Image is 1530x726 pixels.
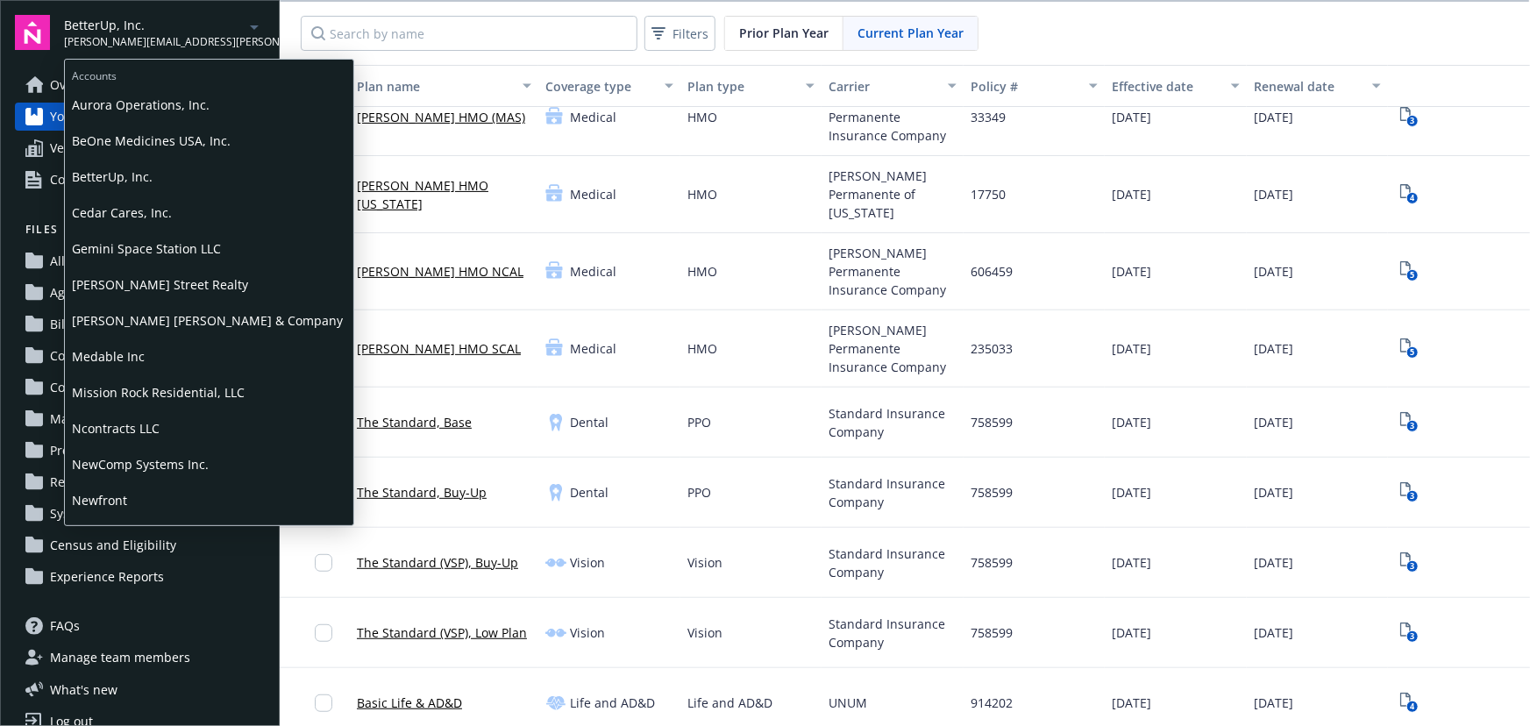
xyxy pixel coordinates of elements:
a: arrowDropDown [244,16,265,37]
text: 4 [1410,701,1414,713]
span: [DATE] [1254,553,1293,572]
a: FAQs [15,612,265,640]
span: Billing and Audits [50,310,154,338]
span: HMO [687,262,717,281]
span: Dental [570,413,608,431]
a: Compliance (6) [15,342,265,370]
span: 758599 [971,413,1013,431]
span: [PERSON_NAME] Permanente Insurance Company [829,244,957,299]
span: [DATE] [1254,623,1293,642]
span: [DATE] [1254,185,1293,203]
span: Renewals and Strategy (2) [50,468,202,496]
span: Compliance (6) [50,342,137,370]
span: [DATE] [1112,553,1151,572]
span: 17750 [971,185,1006,203]
span: Overview [50,71,104,99]
span: PPO [687,483,711,502]
span: View Plan Documents [1395,258,1423,286]
span: View Plan Documents [1395,619,1423,647]
span: [DATE] [1112,413,1151,431]
a: Marketing [15,405,265,433]
a: [PERSON_NAME] HMO (MAS) [357,108,525,126]
span: [PERSON_NAME][EMAIL_ADDRESS][PERSON_NAME][DOMAIN_NAME] [64,34,244,50]
text: 5 [1410,270,1414,281]
span: Prior Plan Year [739,24,829,42]
input: Toggle Row Selected [315,624,332,642]
text: 3 [1410,491,1414,502]
span: [DATE] [1112,623,1151,642]
span: View Plan Documents [1395,335,1423,363]
span: UNUM [829,694,867,712]
button: Policy # [964,65,1106,107]
span: [DATE] [1112,339,1151,358]
a: [PERSON_NAME] HMO NCAL [357,262,523,281]
input: Toggle Row Selected [315,694,332,712]
span: 758599 [971,483,1013,502]
div: Renewal date [1254,77,1363,96]
text: 3 [1410,561,1414,573]
span: Cedar Cares, Inc. [72,195,346,231]
span: [DATE] [1254,413,1293,431]
span: All files (15) [50,247,117,275]
span: PPO [687,413,711,431]
a: Billing and Audits [15,310,265,338]
button: Filters [644,16,715,51]
button: Plan type [680,65,822,107]
span: System Administration [50,500,183,528]
span: Communications (3) [50,374,167,402]
span: Medical [570,108,616,126]
span: Standard Insurance Company [829,544,957,581]
a: View Plan Documents [1395,181,1423,209]
a: Census and Eligibility [15,531,265,559]
span: Ncontracts LLC [72,410,346,446]
span: 914202 [971,694,1013,712]
a: Agreements (3) [15,279,265,307]
button: What's new [15,680,146,699]
a: Basic Life & AD&D [357,694,462,712]
span: Dental [570,483,608,502]
a: Your benefits [15,103,265,131]
a: The Standard, Buy-Up [357,483,487,502]
span: BetterUp, Inc. [72,159,346,195]
span: [DATE] [1112,185,1151,203]
text: 4 [1410,193,1414,204]
span: [DATE] [1112,483,1151,502]
span: 758599 [971,623,1013,642]
span: [DATE] [1254,108,1293,126]
span: Mission Rock Residential, LLC [72,374,346,410]
button: Renewal date [1247,65,1389,107]
text: 3 [1410,421,1414,432]
span: View Plan Documents [1395,479,1423,507]
span: Medable Inc [72,338,346,374]
span: Manage team members [50,644,190,672]
span: Standard Insurance Company [829,615,957,651]
a: Experience Reports [15,563,265,591]
button: Carrier [822,65,964,107]
a: System Administration [15,500,265,528]
a: The Standard (VSP), Low Plan [357,623,527,642]
button: BetterUp, Inc.[PERSON_NAME][EMAIL_ADDRESS][PERSON_NAME][DOMAIN_NAME]arrowDropDown [64,15,265,50]
span: Experience Reports [50,563,164,591]
span: [DATE] [1254,483,1293,502]
span: Life and AD&D [687,694,772,712]
a: [PERSON_NAME] HMO [US_STATE] [357,176,531,213]
a: Projects (1) [15,437,265,465]
span: Life and AD&D [570,694,655,712]
input: Search by name [301,16,637,51]
span: [PERSON_NAME] Permanente Insurance Company [829,89,957,145]
span: 33349 [971,108,1006,126]
a: Manage team members [15,644,265,672]
span: Vision [687,553,722,572]
text: 5 [1410,347,1414,359]
a: View Plan Documents [1395,103,1423,132]
input: Toggle Row Selected [315,554,332,572]
div: Plan type [687,77,796,96]
span: Medical [570,185,616,203]
span: [PERSON_NAME] Street Realty [72,267,346,302]
span: Vision [687,623,722,642]
a: View Plan Documents [1395,549,1423,577]
div: Carrier [829,77,937,96]
span: Aurora Operations, Inc. [72,87,346,123]
a: Communications (3) [15,374,265,402]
